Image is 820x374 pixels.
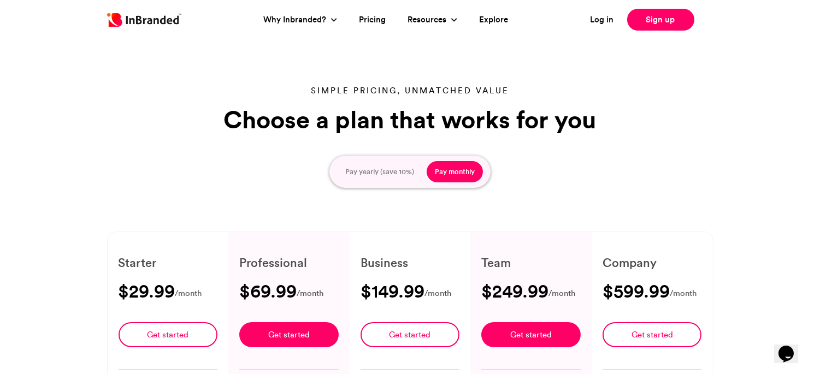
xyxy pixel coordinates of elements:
[219,85,601,97] p: Simple pricing, unmatched value
[481,282,548,300] h3: $249.99
[107,13,181,27] img: Inbranded
[337,161,422,183] button: Pay yearly (save 10%)
[239,254,339,271] h6: Professional
[361,254,460,271] h6: Business
[603,254,702,271] h6: Company
[359,14,386,26] a: Pricing
[591,14,614,26] a: Log in
[297,287,323,300] span: /month
[424,287,451,300] span: /month
[603,322,702,347] a: Get started
[481,254,581,271] h6: Team
[361,322,460,347] a: Get started
[361,282,424,300] h3: $149.99
[239,282,297,300] h3: $69.99
[119,254,218,271] h6: Starter
[264,14,329,26] a: Why Inbranded?
[480,14,509,26] a: Explore
[239,322,339,347] a: Get started
[175,287,202,300] span: /month
[603,282,670,300] h3: $599.99
[119,282,175,300] h3: $29.99
[774,330,809,363] iframe: chat widget
[627,9,694,31] a: Sign up
[408,14,450,26] a: Resources
[119,322,218,347] a: Get started
[670,287,697,300] span: /month
[219,105,601,134] h1: Choose a plan that works for you
[548,287,575,300] span: /month
[427,161,483,183] button: Pay monthly
[481,322,581,347] a: Get started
